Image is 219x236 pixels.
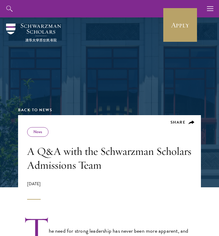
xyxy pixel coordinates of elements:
[18,107,52,113] a: Back to News
[163,8,197,42] a: Apply
[27,181,192,200] div: [DATE]
[27,144,192,172] h1: A Q&A with the Schwarzman Scholars Admissions Team
[171,120,195,125] button: Share
[6,23,61,42] img: Schwarzman Scholars
[171,119,186,125] span: Share
[33,129,42,135] a: News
